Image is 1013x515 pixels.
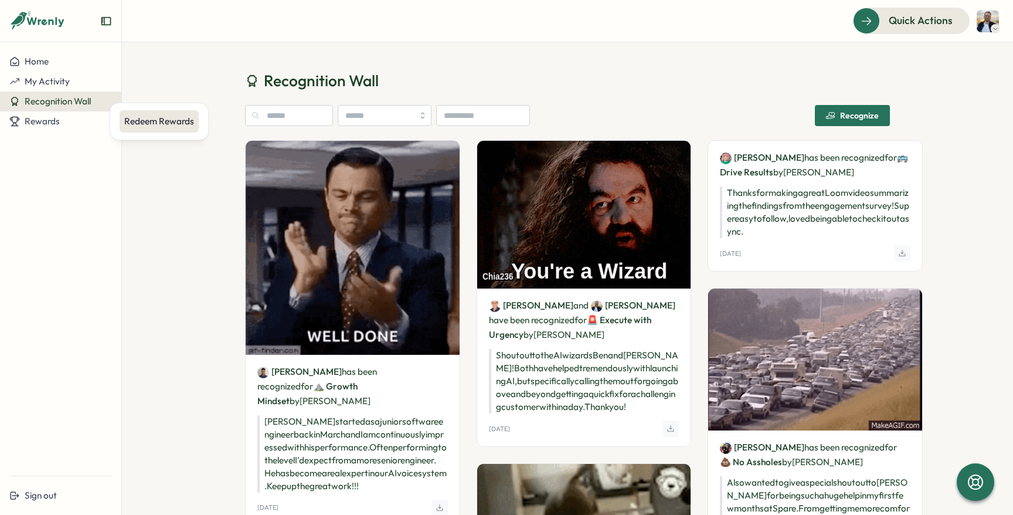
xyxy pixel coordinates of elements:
[720,153,732,164] img: Destani Engel
[489,425,510,433] p: [DATE]
[25,116,60,127] span: Rewards
[720,456,782,467] span: 💩 No Assholes
[489,300,501,312] img: John Henderson
[720,250,741,257] p: [DATE]
[257,415,448,493] p: [PERSON_NAME] started as a junior software engineer back in March and I am continuously impressed...
[489,314,651,340] span: 🚨 Execute with Urgency
[489,299,573,312] a: John Henderson[PERSON_NAME]
[885,152,897,163] span: for
[853,8,970,33] button: Quick Actions
[257,381,358,406] span: ⛰️ Growth Mindset
[264,70,379,91] span: Recognition Wall
[720,187,910,238] p: Thanks for making a great Loom video summarizing the findings from the engagement survey! Super e...
[720,440,910,469] p: has been recognized by [PERSON_NAME]
[25,76,70,87] span: My Activity
[257,367,269,378] img: Shiven Shukla
[885,442,897,453] span: for
[120,110,199,133] a: Redeem Rewards
[25,490,57,501] span: Sign out
[257,364,448,408] p: has been recognized by [PERSON_NAME]
[246,141,460,355] img: Recognition Image
[977,10,999,32] img: Ben Laval
[591,300,603,312] img: Ben Laval
[25,96,91,107] span: Recognition Wall
[257,504,278,511] p: [DATE]
[720,150,910,179] p: has been recognized by [PERSON_NAME]
[100,15,112,27] button: Expand sidebar
[573,299,589,312] span: and
[257,365,342,378] a: Shiven Shukla[PERSON_NAME]
[720,151,804,164] a: Destani Engel[PERSON_NAME]
[489,298,679,342] p: have been recognized by [PERSON_NAME]
[25,56,49,67] span: Home
[720,441,804,454] a: Mitch Mingay[PERSON_NAME]
[815,105,890,126] button: Recognize
[720,442,732,454] img: Mitch Mingay
[575,314,587,326] span: for
[826,111,879,120] div: Recognize
[477,141,691,289] img: Recognition Image
[124,115,194,128] div: Redeem Rewards
[591,299,675,312] a: Ben Laval[PERSON_NAME]
[708,289,922,431] img: Recognition Image
[489,349,679,414] p: Shout out to the AI wizards Ben and [PERSON_NAME]! Both have helped tremendously with launching A...
[301,381,313,392] span: for
[889,13,953,28] span: Quick Actions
